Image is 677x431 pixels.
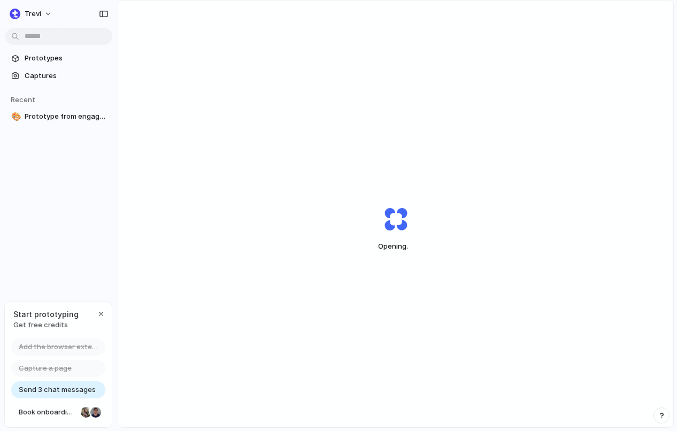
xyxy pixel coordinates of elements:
[11,95,35,104] span: Recent
[406,242,408,250] span: .
[25,53,108,64] span: Prototypes
[25,9,41,19] span: Trevi
[19,407,76,418] span: Book onboarding call
[11,111,19,123] div: 🎨
[80,406,93,419] div: Nicole Kubica
[10,111,20,122] button: 🎨
[19,363,72,374] span: Capture a page
[25,71,108,81] span: Captures
[5,68,112,84] a: Captures
[19,384,96,395] span: Send 3 chat messages
[19,342,99,352] span: Add the browser extension
[13,320,79,330] span: Get free credits
[5,5,58,22] button: Trevi
[25,111,108,122] span: Prototype from engagepoints-gamify
[5,50,112,66] a: Prototypes
[360,241,432,252] span: Opening
[11,404,105,421] a: Book onboarding call
[89,406,102,419] div: Christian Iacullo
[5,109,112,125] a: 🎨Prototype from engagepoints-gamify
[13,309,79,320] span: Start prototyping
